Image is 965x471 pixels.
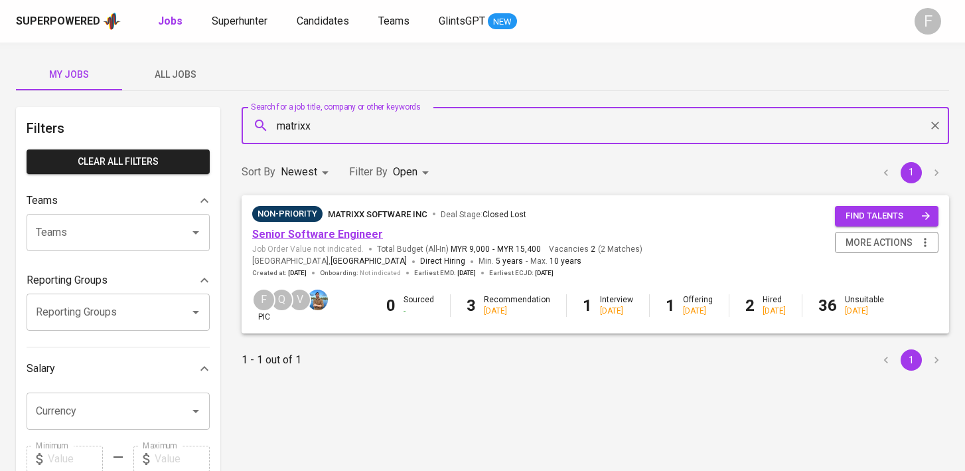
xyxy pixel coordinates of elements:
div: - [404,306,434,317]
a: Jobs [158,13,185,30]
div: Interview [600,294,633,317]
button: more actions [835,232,938,254]
span: All Jobs [130,66,220,83]
img: app logo [103,11,121,31]
span: Min. [479,256,523,266]
span: Earliest EMD : [414,268,476,278]
div: Offering [683,294,713,317]
div: Superpowered [16,14,100,29]
div: Talent(s) in Pipeline’s Final Stages [252,206,323,222]
div: Q [270,288,293,312]
div: Sourced [404,294,434,317]
h6: Filters [27,118,210,139]
button: page 1 [901,349,922,371]
p: 1 - 1 out of 1 [242,352,301,368]
div: [DATE] [484,306,550,317]
button: Open [186,223,205,242]
b: 2 [745,296,755,315]
span: [DATE] [457,268,476,278]
span: Candidates [297,15,349,27]
span: more actions [846,235,913,251]
span: [GEOGRAPHIC_DATA] [331,255,407,268]
a: Superpoweredapp logo [16,11,121,31]
span: Teams [378,15,409,27]
p: Teams [27,193,58,209]
button: Open [186,303,205,322]
span: Max. [530,256,581,266]
div: Open [393,160,433,185]
p: Reporting Groups [27,272,108,288]
span: MATRIXX Software Inc [328,209,427,219]
span: 10 years [550,256,581,266]
p: Sort By [242,164,275,180]
b: 3 [467,296,476,315]
nav: pagination navigation [873,349,949,371]
span: [DATE] [535,268,554,278]
span: MYR 9,000 [451,244,490,255]
span: Onboarding : [320,268,401,278]
span: - [492,244,494,255]
div: Teams [27,187,210,214]
span: [DATE] [288,268,307,278]
div: Recommendation [484,294,550,317]
nav: pagination navigation [873,162,949,183]
a: GlintsGPT NEW [439,13,517,30]
div: [DATE] [683,306,713,317]
div: Salary [27,355,210,382]
div: F [252,288,275,312]
span: 2 [589,244,595,255]
span: NEW [488,15,517,29]
span: find talents [846,209,930,224]
span: Closed Lost [482,210,526,219]
div: Unsuitable [845,294,884,317]
span: Created at : [252,268,307,278]
b: 1 [583,296,592,315]
b: 36 [818,296,837,315]
div: [DATE] [845,306,884,317]
span: Not indicated [360,268,401,278]
button: Open [186,402,205,421]
div: Reporting Groups [27,267,210,294]
div: Hired [763,294,786,317]
span: Vacancies ( 2 Matches ) [549,244,642,255]
span: 5 years [496,256,523,266]
div: pic [252,288,275,323]
p: Salary [27,361,55,377]
button: Clear [926,116,944,135]
span: Non-Priority [252,207,323,221]
a: Teams [378,13,412,30]
a: Senior Software Engineer [252,228,383,240]
span: - [526,255,528,268]
div: [DATE] [600,306,633,317]
div: [DATE] [763,306,786,317]
span: Earliest ECJD : [489,268,554,278]
span: Deal Stage : [441,210,526,219]
b: 1 [666,296,675,315]
span: Direct Hiring [420,256,465,266]
div: Newest [281,160,333,185]
span: Superhunter [212,15,267,27]
span: MYR 15,400 [497,244,541,255]
span: GlintsGPT [439,15,485,27]
span: Open [393,165,417,178]
a: Candidates [297,13,352,30]
span: [GEOGRAPHIC_DATA] , [252,255,407,268]
button: find talents [835,206,938,227]
span: Job Order Value not indicated. [252,244,364,255]
div: F [915,8,941,35]
button: Clear All filters [27,149,210,174]
p: Filter By [349,164,388,180]
div: V [288,288,311,312]
a: Superhunter [212,13,270,30]
span: Clear All filters [37,153,199,170]
span: My Jobs [24,66,114,83]
b: Jobs [158,15,183,27]
button: page 1 [901,162,922,183]
span: Total Budget (All-In) [377,244,541,255]
b: 0 [386,296,396,315]
p: Newest [281,164,317,180]
img: alafson@glints.com [307,290,328,310]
